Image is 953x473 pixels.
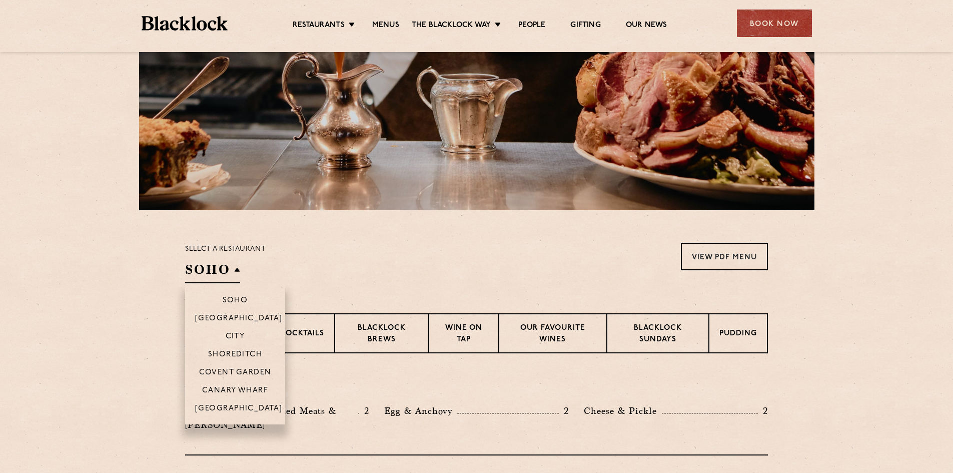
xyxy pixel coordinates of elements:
p: Covent Garden [199,368,272,378]
p: Cheese & Pickle [584,404,662,418]
p: Soho [223,296,248,306]
p: 2 [758,404,768,417]
p: 2 [559,404,569,417]
a: Restaurants [293,21,345,32]
p: Egg & Anchovy [384,404,457,418]
p: [GEOGRAPHIC_DATA] [195,404,283,414]
p: Select a restaurant [185,243,266,256]
h2: SOHO [185,261,240,283]
p: Wine on Tap [439,323,488,346]
p: Canary Wharf [202,386,268,396]
a: Our News [626,21,667,32]
p: Cocktails [280,328,324,341]
p: [GEOGRAPHIC_DATA] [195,314,283,324]
a: The Blacklock Way [412,21,491,32]
p: Blacklock Sundays [617,323,698,346]
p: Our favourite wines [509,323,596,346]
p: Shoreditch [208,350,263,360]
h3: Pre Chop Bites [185,378,768,391]
a: View PDF Menu [681,243,768,270]
p: 2 [359,404,369,417]
p: City [226,332,245,342]
a: Gifting [570,21,600,32]
a: Menus [372,21,399,32]
p: Pudding [719,328,757,341]
a: People [518,21,545,32]
div: Book Now [737,10,812,37]
p: Blacklock Brews [345,323,418,346]
img: BL_Textured_Logo-footer-cropped.svg [142,16,228,31]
